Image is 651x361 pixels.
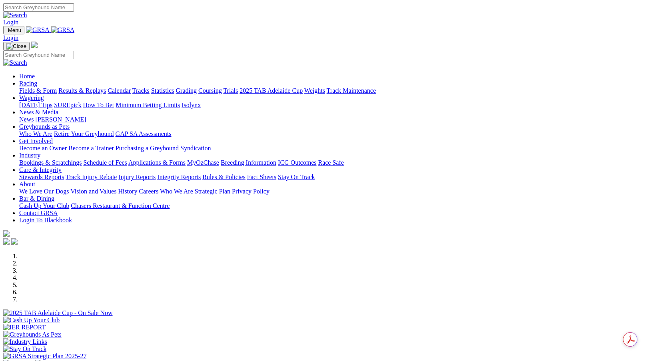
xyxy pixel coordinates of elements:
a: Trials [223,87,238,94]
img: facebook.svg [3,238,10,245]
a: Track Injury Rebate [66,174,117,180]
a: Stay On Track [278,174,315,180]
a: Isolynx [182,102,201,108]
img: GRSA Strategic Plan 2025-27 [3,353,86,360]
input: Search [3,3,74,12]
button: Toggle navigation [3,42,30,51]
a: Bookings & Scratchings [19,159,82,166]
a: Fields & Form [19,87,57,94]
a: Stewards Reports [19,174,64,180]
span: Menu [8,27,21,33]
a: Wagering [19,94,44,101]
a: History [118,188,137,195]
a: [DATE] Tips [19,102,52,108]
a: Schedule of Fees [83,159,127,166]
img: Close [6,43,26,50]
a: Industry [19,152,40,159]
a: MyOzChase [187,159,219,166]
img: Search [3,12,27,19]
a: Contact GRSA [19,209,58,216]
a: Chasers Restaurant & Function Centre [71,202,170,209]
a: Care & Integrity [19,166,62,173]
div: Care & Integrity [19,174,648,181]
div: About [19,188,648,195]
a: Privacy Policy [232,188,270,195]
a: Breeding Information [221,159,276,166]
div: News & Media [19,116,648,123]
a: Coursing [198,87,222,94]
div: Get Involved [19,145,648,152]
img: Industry Links [3,338,47,345]
img: GRSA [26,26,50,34]
a: Home [19,73,35,80]
a: ICG Outcomes [278,159,316,166]
a: SUREpick [54,102,81,108]
a: Grading [176,87,197,94]
button: Toggle navigation [3,26,24,34]
a: About [19,181,35,187]
a: 2025 TAB Adelaide Cup [240,87,303,94]
a: How To Bet [83,102,114,108]
a: Track Maintenance [327,87,376,94]
a: Integrity Reports [157,174,201,180]
img: Stay On Track [3,345,46,353]
a: GAP SA Assessments [116,130,172,137]
img: GRSA [51,26,75,34]
a: Race Safe [318,159,343,166]
img: Greyhounds As Pets [3,331,62,338]
a: Login [3,19,18,26]
a: Tracks [132,87,150,94]
a: Who We Are [160,188,193,195]
a: Get Involved [19,138,53,144]
a: Login [3,34,18,41]
a: Minimum Betting Limits [116,102,180,108]
a: Purchasing a Greyhound [116,145,179,152]
a: Racing [19,80,37,87]
div: Greyhounds as Pets [19,130,648,138]
a: Applications & Forms [128,159,186,166]
div: Wagering [19,102,648,109]
img: logo-grsa-white.png [3,230,10,237]
img: IER REPORT [3,324,46,331]
a: Calendar [108,87,131,94]
a: We Love Our Dogs [19,188,69,195]
img: logo-grsa-white.png [31,42,38,48]
div: Industry [19,159,648,166]
img: 2025 TAB Adelaide Cup - On Sale Now [3,309,113,317]
a: Results & Replays [58,87,106,94]
a: Weights [304,87,325,94]
a: Cash Up Your Club [19,202,69,209]
input: Search [3,51,74,59]
a: Login To Blackbook [19,217,72,223]
a: Statistics [151,87,174,94]
a: Syndication [180,145,211,152]
a: News [19,116,34,123]
img: twitter.svg [11,238,18,245]
a: Careers [139,188,158,195]
a: Fact Sheets [247,174,276,180]
a: Bar & Dining [19,195,54,202]
a: Become an Owner [19,145,67,152]
img: Cash Up Your Club [3,317,60,324]
a: Rules & Policies [202,174,246,180]
a: Who We Are [19,130,52,137]
a: Greyhounds as Pets [19,123,70,130]
div: Bar & Dining [19,202,648,209]
a: Injury Reports [118,174,156,180]
a: Strategic Plan [195,188,230,195]
img: Search [3,59,27,66]
a: Vision and Values [70,188,116,195]
a: [PERSON_NAME] [35,116,86,123]
a: Become a Trainer [68,145,114,152]
div: Racing [19,87,648,94]
a: News & Media [19,109,58,116]
a: Retire Your Greyhound [54,130,114,137]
